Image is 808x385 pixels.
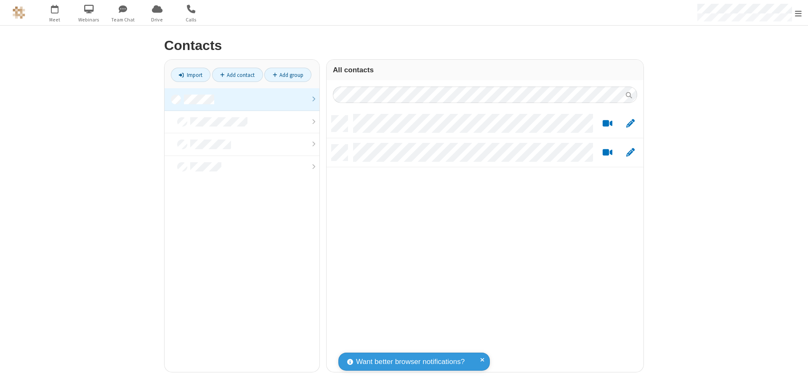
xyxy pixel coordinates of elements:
iframe: Chat [787,363,802,379]
span: Drive [141,16,173,24]
a: Add contact [212,68,263,82]
span: Team Chat [107,16,139,24]
button: Edit [622,119,638,129]
div: grid [327,109,643,372]
span: Want better browser notifications? [356,356,465,367]
button: Edit [622,148,638,158]
a: Import [171,68,210,82]
button: Start a video meeting [599,148,616,158]
button: Start a video meeting [599,119,616,129]
a: Add group [264,68,311,82]
h2: Contacts [164,38,644,53]
span: Calls [175,16,207,24]
img: QA Selenium DO NOT DELETE OR CHANGE [13,6,25,19]
h3: All contacts [333,66,637,74]
span: Meet [39,16,71,24]
span: Webinars [73,16,105,24]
